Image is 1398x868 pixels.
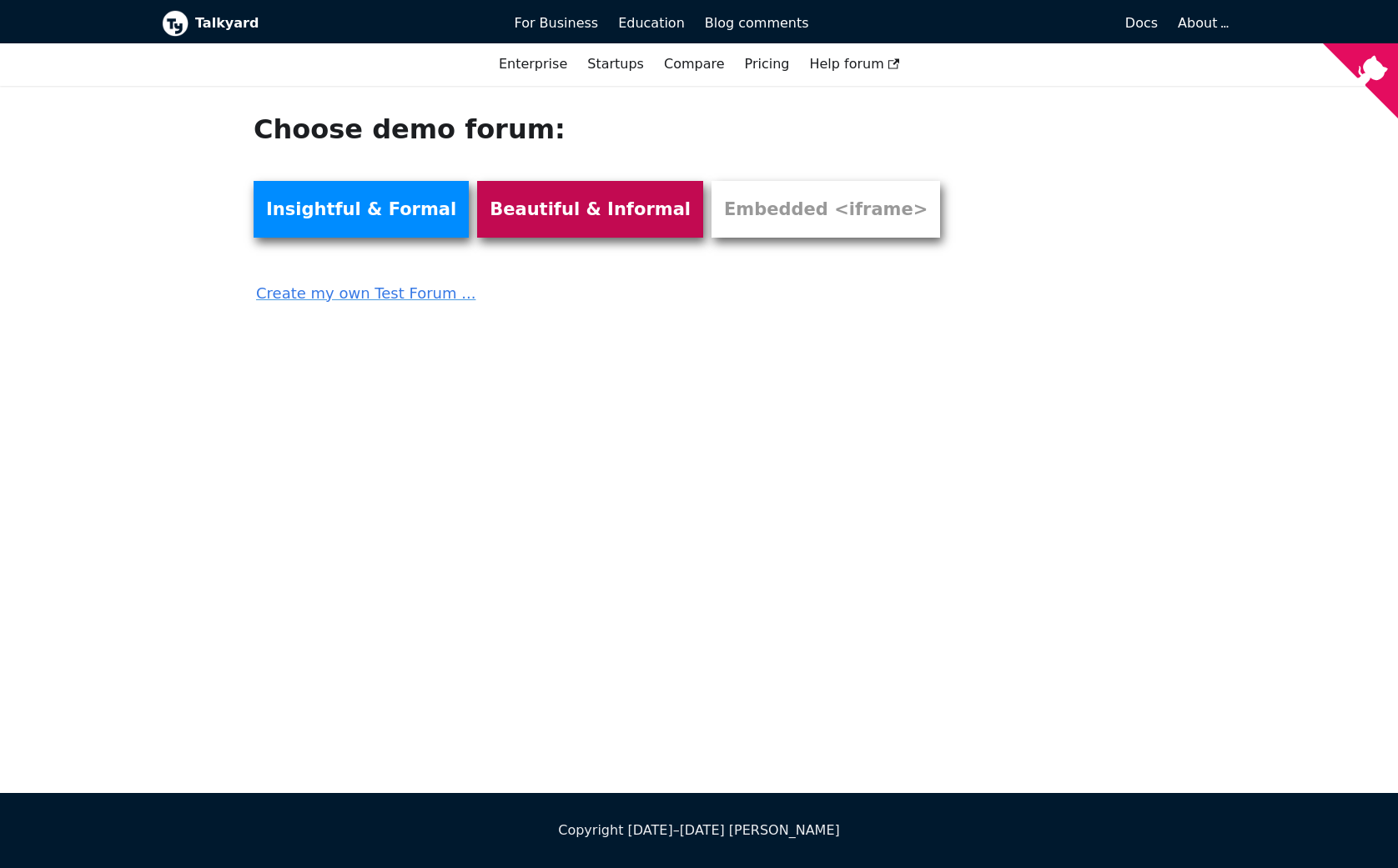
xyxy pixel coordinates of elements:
a: Enterprise [489,50,577,78]
a: Insightful & Formal [254,181,469,238]
a: Docs [819,9,1169,38]
b: Talkyard [195,13,491,34]
a: About [1178,15,1226,31]
a: Help forum [799,50,909,78]
h1: Choose demo forum: [254,113,961,146]
a: Blog comments [695,9,819,38]
a: Create my own Test Forum ... [254,269,961,306]
img: Talkyard logo [162,10,189,37]
a: Pricing [735,50,800,78]
a: Compare [664,56,725,72]
span: For Business [515,15,599,31]
a: Beautiful & Informal [477,181,703,238]
a: Education [608,9,695,38]
span: Docs [1125,15,1158,31]
a: Startups [577,50,654,78]
a: Talkyard logoTalkyard [162,10,491,37]
a: Embedded <iframe> [712,181,940,238]
span: Blog comments [705,15,809,31]
span: Help forum [809,56,899,72]
div: Copyright [DATE]–[DATE] [PERSON_NAME] [162,820,1236,841]
a: For Business [505,9,609,38]
span: Education [618,15,685,31]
